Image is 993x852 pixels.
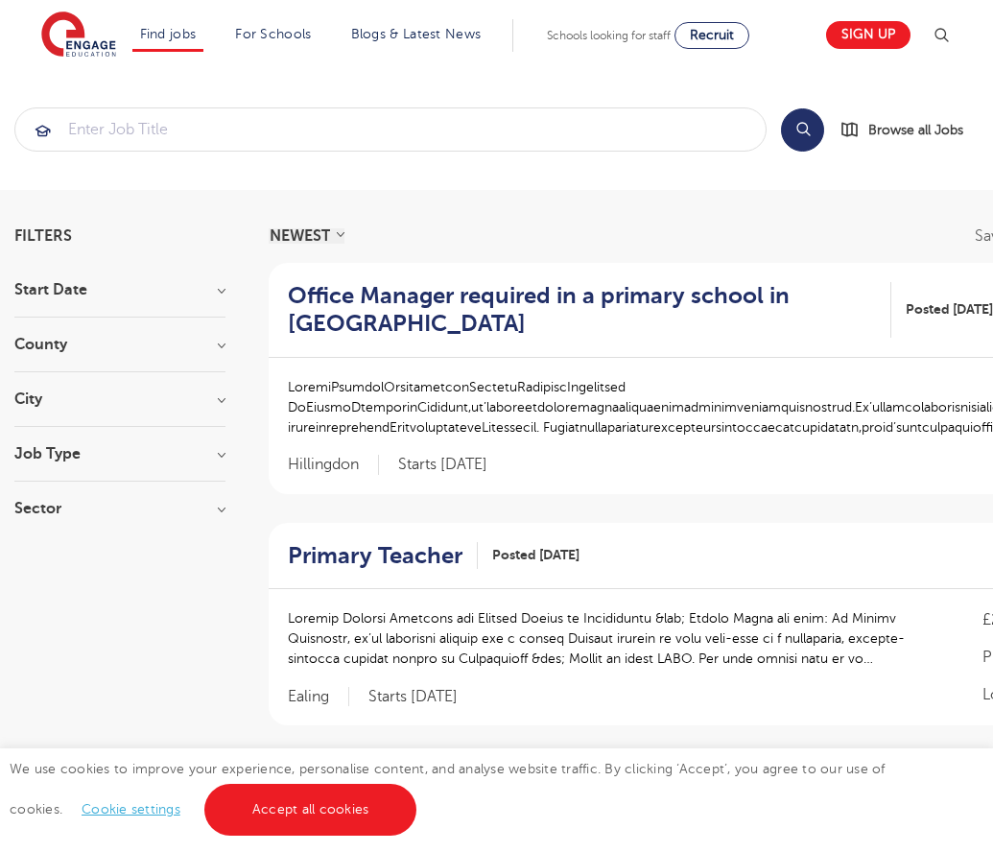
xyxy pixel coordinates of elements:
[288,687,349,707] span: Ealing
[906,299,993,319] span: Posted [DATE]
[288,542,462,570] h2: Primary Teacher
[868,119,963,141] span: Browse all Jobs
[14,391,225,407] h3: City
[14,228,72,244] span: Filters
[14,337,225,352] h3: County
[14,501,225,516] h3: Sector
[288,608,944,669] p: Loremip Dolorsi Ametcons adi Elitsed Doeius te Incididuntu &lab; Etdolo Magna ali enim: Ad Minimv...
[288,282,876,338] h2: Office Manager required in a primary school in [GEOGRAPHIC_DATA]
[288,282,891,338] a: Office Manager required in a primary school in [GEOGRAPHIC_DATA]
[14,107,767,152] div: Submit
[15,108,766,151] input: Submit
[235,27,311,41] a: For Schools
[547,29,671,42] span: Schools looking for staff
[398,455,487,475] p: Starts [DATE]
[82,802,180,816] a: Cookie settings
[14,446,225,461] h3: Job Type
[690,28,734,42] span: Recruit
[674,22,749,49] a: Recruit
[839,119,979,141] a: Browse all Jobs
[351,27,482,41] a: Blogs & Latest News
[826,21,910,49] a: Sign up
[288,542,478,570] a: Primary Teacher
[140,27,197,41] a: Find jobs
[492,545,579,565] span: Posted [DATE]
[288,455,379,475] span: Hillingdon
[41,12,116,59] img: Engage Education
[10,762,886,816] span: We use cookies to improve your experience, personalise content, and analyse website traffic. By c...
[781,108,824,152] button: Search
[204,784,417,836] a: Accept all cookies
[368,687,458,707] p: Starts [DATE]
[14,282,225,297] h3: Start Date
